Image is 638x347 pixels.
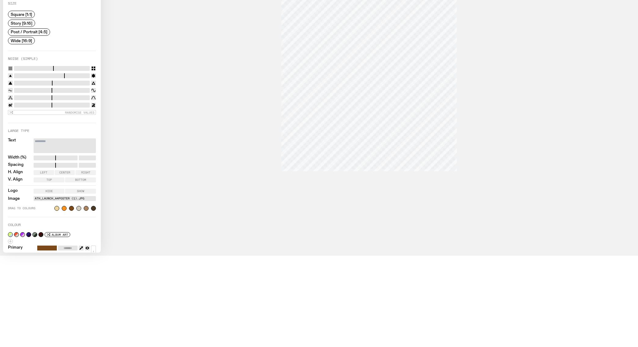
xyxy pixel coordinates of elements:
[75,178,86,181] span: Bottom
[65,111,94,114] span: Randomise Values
[46,178,52,181] span: Top
[8,138,16,153] label: Text
[8,163,24,168] label: Spacing
[52,233,68,236] span: Album Art
[8,129,29,133] label: Large Type
[8,177,23,182] label: V. Align
[91,246,96,258] button: ↕
[11,38,32,43] span: Wide [16:9]
[8,2,16,5] label: Size
[8,155,26,160] label: Width (%)
[59,171,70,174] span: Center
[8,197,20,201] label: Image
[8,223,21,227] label: Colour
[11,12,32,17] span: Square [1:1]
[8,189,18,194] label: Logo
[11,21,32,25] span: Story [9:16]
[46,190,53,193] span: Hide
[8,110,96,115] button: Randomise Values
[11,30,47,34] span: Post / Portrait [4:5]
[8,207,52,210] span: Drag to colours
[45,232,70,237] button: Album Art
[35,196,95,201] label: ATH_Launch_A4poster (1).jpg
[8,170,23,175] label: H. Align
[8,57,38,60] label: Noise (Simple)
[40,171,47,174] span: Left
[81,171,90,174] span: Right
[8,246,23,250] label: Primary
[77,190,84,193] span: Show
